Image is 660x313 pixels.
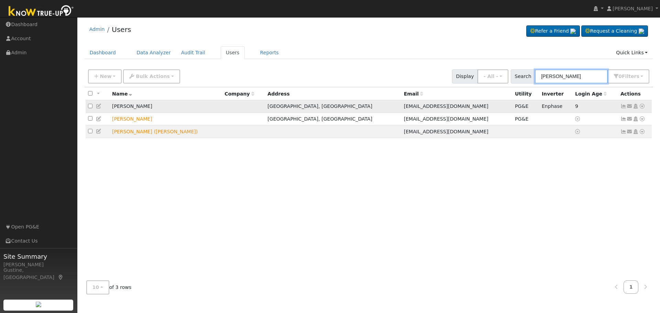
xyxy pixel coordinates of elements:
[620,129,627,134] a: Not connected
[404,129,488,134] span: [EMAIL_ADDRESS][DOMAIN_NAME]
[404,103,488,109] span: [EMAIL_ADDRESS][DOMAIN_NAME]
[632,103,639,109] a: Login As
[86,280,132,294] span: of 3 rows
[639,29,644,34] img: retrieve
[89,26,105,32] a: Admin
[526,25,580,37] a: Refer a Friend
[404,91,423,97] span: Email
[627,115,633,123] a: jbusta@solarnegotatosr.com
[265,113,401,125] td: [GEOGRAPHIC_DATA], [GEOGRAPHIC_DATA]
[5,4,77,19] img: Know True-Up
[542,90,570,98] div: Inverter
[110,100,222,113] td: [PERSON_NAME]
[96,116,102,122] a: Edit User
[58,275,64,280] a: Map
[613,6,653,11] span: [PERSON_NAME]
[92,284,99,290] span: 10
[110,125,222,138] td: Lead
[515,103,528,109] span: PG&E
[176,46,210,59] a: Audit Trail
[452,69,478,83] span: Display
[224,91,254,97] span: Company name
[131,46,176,59] a: Data Analyzer
[3,261,74,268] div: [PERSON_NAME]
[607,69,649,83] button: 0Filters
[515,116,528,122] span: PG&E
[581,25,648,37] a: Request a Cleaning
[639,128,645,135] a: Other actions
[575,129,581,134] a: No login access
[85,46,121,59] a: Dashboard
[636,74,639,79] span: s
[639,103,645,110] a: Other actions
[136,74,170,79] span: Bulk Actions
[627,103,633,110] a: johnb3273@gmail.com
[570,29,576,34] img: retrieve
[3,252,74,261] span: Site Summary
[620,90,649,98] div: Actions
[622,74,639,79] span: Filter
[515,90,537,98] div: Utility
[112,25,131,34] a: Users
[620,103,627,109] a: Show Graph
[110,113,222,125] td: Lead
[575,116,581,122] a: No login access
[112,91,132,97] span: Name
[265,100,401,113] td: [GEOGRAPHIC_DATA], [GEOGRAPHIC_DATA]
[575,103,578,109] span: 08/17/2025 9:09:12 PM
[255,46,284,59] a: Reports
[86,280,109,294] button: 10
[620,116,627,122] a: Show Graph
[88,69,122,83] button: New
[632,116,639,122] a: Login As
[575,91,607,97] span: Days since last login
[36,302,41,307] img: retrieve
[627,128,633,135] a: dafd@slkjdlkhaogk.com
[123,69,180,83] button: Bulk Actions
[100,74,111,79] span: New
[404,116,488,122] span: [EMAIL_ADDRESS][DOMAIN_NAME]
[632,129,639,134] a: Login As
[221,46,245,59] a: Users
[535,69,608,83] input: Search
[3,267,74,281] div: Gustine, [GEOGRAPHIC_DATA]
[611,46,653,59] a: Quick Links
[477,69,508,83] button: - All -
[96,128,102,134] a: Edit User
[639,115,645,123] a: Other actions
[511,69,535,83] span: Search
[96,103,102,109] a: Edit User
[624,280,639,294] a: 1
[267,90,399,98] div: Address
[542,103,562,109] span: Enphase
